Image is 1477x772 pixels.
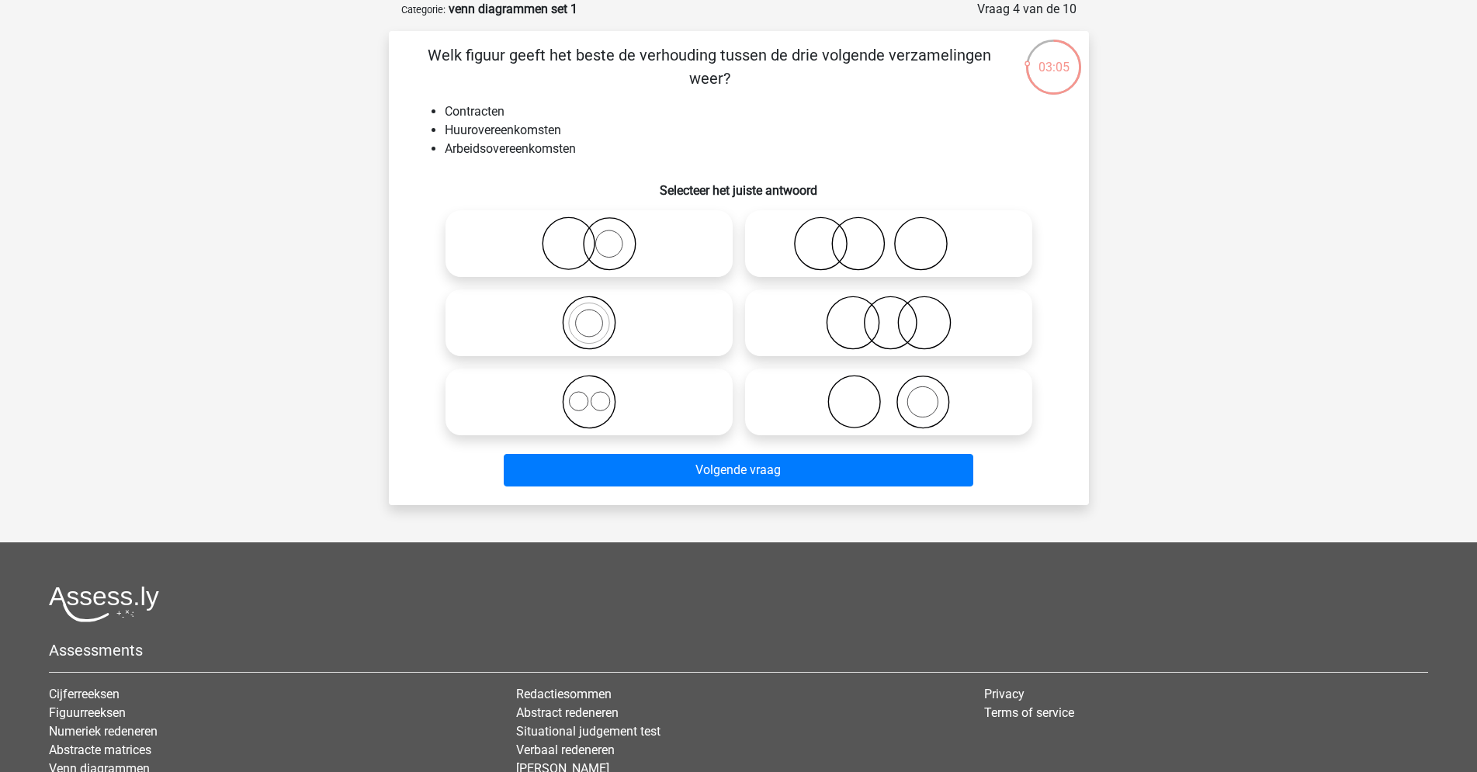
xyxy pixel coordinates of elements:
[414,171,1064,198] h6: Selecteer het juiste antwoord
[516,724,660,739] a: Situational judgement test
[516,743,615,757] a: Verbaal redeneren
[516,705,619,720] a: Abstract redeneren
[445,140,1064,158] li: Arbeidsovereenkomsten
[1025,38,1083,77] div: 03:05
[49,705,126,720] a: Figuurreeksen
[49,743,151,757] a: Abstracte matrices
[49,687,120,701] a: Cijferreeksen
[984,705,1074,720] a: Terms of service
[401,4,446,16] small: Categorie:
[445,121,1064,140] li: Huurovereenkomsten
[445,102,1064,121] li: Contracten
[49,586,159,622] img: Assessly logo
[49,641,1428,659] h5: Assessments
[504,454,973,486] button: Volgende vraag
[449,2,577,16] strong: venn diagrammen set 1
[516,687,612,701] a: Redactiesommen
[49,724,158,739] a: Numeriek redeneren
[414,43,1006,90] p: Welk figuur geeft het beste de verhouding tussen de drie volgende verzamelingen weer?
[984,687,1025,701] a: Privacy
